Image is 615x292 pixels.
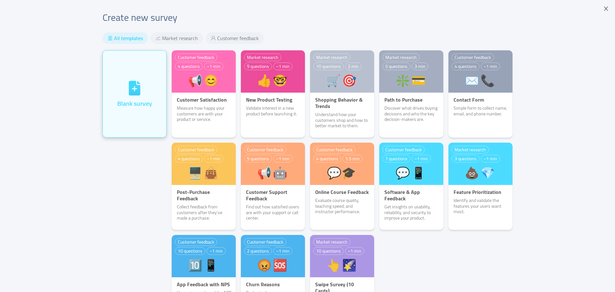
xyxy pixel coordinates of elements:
p: Simple form to collect name, email, and phone number. [448,105,512,117]
div: Customer feedback [175,238,217,246]
div: ~1 min [412,155,431,163]
i: icon: stock [156,36,161,41]
div: 💩💎 [452,167,509,179]
div: 2 min [345,63,362,70]
div: ~1 min [273,63,292,70]
div: ✉️📞️️️ [452,75,509,86]
div: 🔟📱 [175,259,233,271]
p: Software & App Feedback [379,189,443,202]
div: 💬‍🎓 [313,167,371,179]
div: 4 questions [175,63,203,70]
p: New Product Testing [241,96,305,103]
i: icon: close [603,6,609,12]
p: App Feedback with NPS [172,281,236,288]
div: 4 questions [452,63,480,70]
div: 2 questions [244,247,272,255]
div: ~1 min [481,63,500,70]
div: 😡🆘 [244,259,302,271]
p: Feature Prioritization [448,189,512,195]
div: 10 questions [313,63,344,70]
p: Customer Satisfaction [172,96,236,103]
div: Market research [244,54,281,61]
div: 📢😊️ [175,75,233,86]
div: 📢🤖 [244,167,302,179]
div: ~1 min [204,155,223,163]
p: Get insights on usability, reliability, and security to improve your product. [379,204,443,221]
div: Customer feedback [244,146,286,154]
div: Customer feedback [175,146,217,154]
h2: Create new survey [102,10,512,25]
div: ~1 min [204,63,223,70]
span: All templates [114,35,143,41]
p: Online Course Feedback [310,189,374,195]
div: Customer feedback [175,54,217,61]
p: Contact Form [448,96,512,103]
div: Customer feedback [244,238,286,246]
div: ~1 min [273,155,292,163]
div: ❇️💳 [382,75,440,86]
i: icon: user [211,36,216,41]
p: Path to Purchase [379,96,443,103]
div: 10 questions [313,247,344,255]
div: Market research [313,54,350,61]
div: Market research [313,238,350,246]
div: 💬📱 [382,167,440,179]
div: ~1 min [481,155,500,163]
div: 4 questions [175,155,203,163]
p: Measure how happy your customers are with your product or service. [172,105,236,122]
div: 🛒🎯 [313,75,371,86]
div: Customer feedback [382,146,425,154]
i: icon: align-center [108,36,113,41]
div: 5 questions [244,155,272,163]
div: Market research [452,146,489,154]
div: 7 questions [382,155,410,163]
div: 3 questions [452,155,480,163]
div: Customer feedback [313,146,356,154]
div: ~1 min [345,247,364,255]
p: Post-Purchase Feedback [172,189,236,202]
div: Market research [382,54,420,61]
span: Customer feedback [217,35,259,41]
p: Shopping Behavior & Trends [310,96,374,109]
div: 3 min [412,63,428,70]
div: 4 questions [313,155,341,163]
div: Blank survey [117,99,152,108]
p: Validate interest in a new product before launching it. [241,105,305,117]
div: 🖥️👜 [175,167,233,179]
div: 1.5 min [342,155,363,163]
p: Collect feedback from customers after they’ve made a purchase. [172,204,236,221]
div: Customer feedback [452,54,494,61]
div: 👆️🌠 [313,259,371,271]
p: Find out how satisfied users are with your support or call center. [241,204,305,221]
p: Evaluate course quality, teaching speed, and instructor performance. [310,198,374,215]
div: 5 questions [382,63,410,70]
div: 10 questions [175,247,205,255]
p: Discover what drives buying decisions and who the key decision-makers are. [379,105,443,122]
div: ~1 min [273,247,292,255]
span: Market research [162,35,198,41]
div: 9 questions [244,63,272,70]
div: 👍🤓 [244,75,302,86]
p: Customer Support Feedback [241,189,305,202]
p: Understand how your customers shop and how to better market to them. [310,112,374,129]
iframe: Chatra live chat [504,216,612,288]
p: Identify and validate the features your users want most. [448,198,512,215]
div: ~1 min [207,247,226,255]
p: Churn Reasons [241,281,305,288]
